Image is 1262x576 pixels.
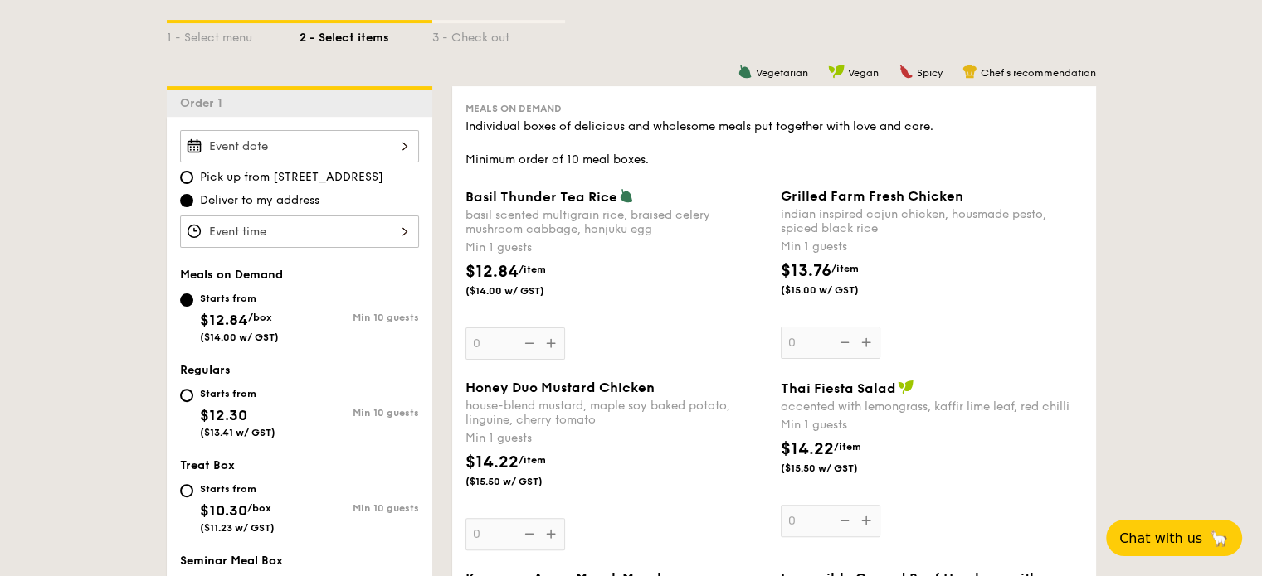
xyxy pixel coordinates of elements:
input: Pick up from [STREET_ADDRESS] [180,171,193,184]
span: Grilled Farm Fresh Chicken [781,188,963,204]
input: Starts from$10.30/box($11.23 w/ GST)Min 10 guests [180,484,193,497]
span: Order 1 [180,96,229,110]
span: ($14.00 w/ GST) [200,332,279,343]
span: Chef's recommendation [981,67,1096,79]
span: Honey Duo Mustard Chicken [465,380,655,395]
div: house-blend mustard, maple soy baked potato, linguine, cherry tomato [465,399,767,427]
div: Min 10 guests [300,407,419,419]
span: Chat with us [1119,530,1202,546]
img: icon-vegan.f8ff3823.svg [898,380,914,394]
span: Vegan [848,67,879,79]
span: Regulars [180,363,231,377]
input: Event date [180,130,419,162]
div: Min 1 guests [465,240,767,256]
span: ($11.23 w/ GST) [200,522,275,534]
span: Treat Box [180,458,235,472]
div: Min 1 guests [465,430,767,447]
span: $12.84 [465,262,519,282]
span: $12.30 [200,406,247,424]
div: accented with lemongrass, kaffir lime leaf, red chilli [781,399,1083,414]
span: /item [834,441,861,453]
div: Starts from [200,292,279,305]
div: indian inspired cajun chicken, housmade pesto, spiced black rice [781,207,1083,235]
span: ($14.00 w/ GST) [465,284,578,298]
div: Min 10 guests [300,502,419,514]
img: icon-vegan.f8ff3823.svg [828,64,845,79]
div: Individual boxes of delicious and wholesome meals put together with love and care. Minimum order ... [465,119,1083,168]
span: /item [519,454,546,466]
span: Deliver to my address [200,192,319,209]
span: $13.76 [781,261,831,281]
span: Meals on Demand [180,268,283,282]
input: Starts from$12.30($13.41 w/ GST)Min 10 guests [180,389,193,402]
span: Spicy [917,67,943,79]
div: Min 1 guests [781,417,1083,433]
input: Deliver to my address [180,194,193,207]
div: 2 - Select items [300,23,432,46]
img: icon-vegetarian.fe4039eb.svg [619,188,634,203]
img: icon-chef-hat.a58ddaea.svg [962,64,977,79]
span: /item [831,263,859,274]
img: icon-spicy.37a8142b.svg [899,64,914,79]
span: $14.22 [465,453,519,472]
span: /item [519,264,546,275]
img: icon-vegetarian.fe4039eb.svg [738,64,753,79]
span: 🦙 [1209,529,1229,548]
div: Starts from [200,387,275,400]
span: /box [247,502,271,514]
span: ($15.00 w/ GST) [781,283,894,297]
span: Vegetarian [756,67,808,79]
div: 3 - Check out [432,23,565,46]
div: Min 10 guests [300,312,419,323]
div: Starts from [200,482,275,496]
span: $12.84 [200,311,248,329]
span: /box [248,312,272,323]
span: ($15.50 w/ GST) [465,475,578,488]
div: basil scented multigrain rice, braised celery mushroom cabbage, hanjuku egg [465,208,767,236]
input: Starts from$12.84/box($14.00 w/ GST)Min 10 guests [180,293,193,307]
span: ($13.41 w/ GST) [200,427,275,438]
span: ($15.50 w/ GST) [781,462,894,475]
span: $14.22 [781,439,834,459]
input: Event time [180,215,419,248]
button: Chat with us🦙 [1106,520,1242,556]
span: Pick up from [STREET_ADDRESS] [200,169,383,186]
span: Thai Fiesta Salad [781,380,896,396]
span: $10.30 [200,501,247,520]
span: Seminar Meal Box [180,554,283,568]
span: Meals on Demand [465,103,562,114]
div: 1 - Select menu [167,23,300,46]
div: Min 1 guests [781,239,1083,255]
span: Basil Thunder Tea Rice [465,189,617,205]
